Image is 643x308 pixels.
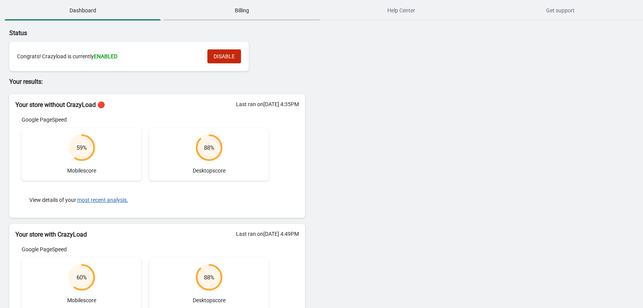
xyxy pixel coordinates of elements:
[22,245,269,253] div: Google PageSpeed
[77,197,128,203] button: most recent analysis.
[214,53,235,59] span: DISABLE
[204,144,214,152] div: 88 %
[3,0,162,20] button: Dashboard
[22,116,269,124] div: Google PageSpeed
[149,128,269,181] div: Desktop score
[76,144,87,152] div: 59 %
[207,49,241,63] button: DISABLE
[236,230,299,238] div: Last ran on [DATE] 4:49PM
[204,274,214,281] div: 88 %
[9,77,305,86] p: Your results:
[323,3,479,17] span: Help Center
[482,3,638,17] span: Get support
[17,52,200,60] div: Congrats! Crazyload is currently
[22,188,269,212] div: View details of your
[236,100,299,108] div: Last ran on [DATE] 4:35PM
[5,3,161,17] span: Dashboard
[15,100,299,110] h2: Your store without CrazyLoad 🔴
[22,128,141,181] div: Mobile score
[9,29,305,38] p: Status
[164,3,320,17] span: Billing
[94,53,117,59] span: ENABLED
[15,230,299,239] h2: Your store with CrazyLoad
[76,274,87,281] div: 60 %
